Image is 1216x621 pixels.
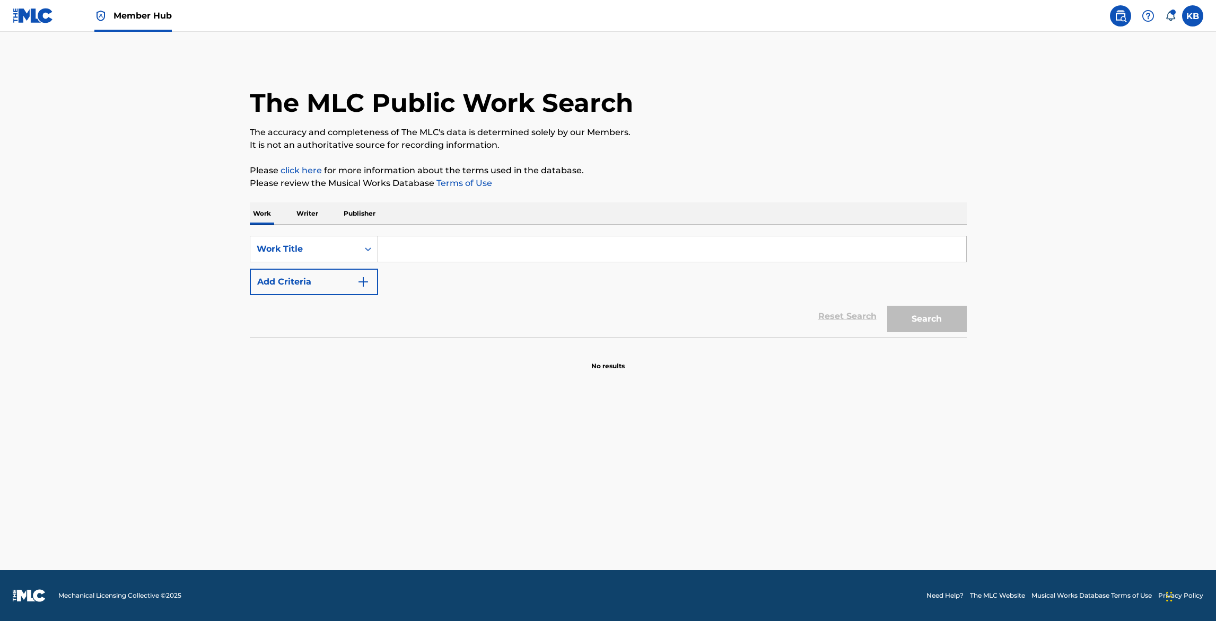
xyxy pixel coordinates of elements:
[926,591,964,600] a: Need Help?
[250,269,378,295] button: Add Criteria
[357,276,370,288] img: 9d2ae6d4665cec9f34b9.svg
[257,243,352,255] div: Work Title
[250,126,967,139] p: The accuracy and completeness of The MLC's data is determined solely by our Members.
[1158,591,1203,600] a: Privacy Policy
[1166,581,1173,613] div: Drag
[13,589,46,602] img: logo
[250,177,967,190] p: Please review the Musical Works Database
[1114,10,1127,22] img: search
[970,591,1025,600] a: The MLC Website
[293,202,321,225] p: Writer
[591,349,625,371] p: No results
[250,87,633,119] h1: The MLC Public Work Search
[113,10,172,22] span: Member Hub
[250,164,967,177] p: Please for more information about the terms used in the database.
[250,202,274,225] p: Work
[1182,5,1203,26] div: User Menu
[1138,5,1159,26] div: Help
[250,139,967,152] p: It is not an authoritative source for recording information.
[281,165,322,175] a: click here
[340,202,379,225] p: Publisher
[1163,570,1216,621] iframe: Chat Widget
[94,10,107,22] img: Top Rightsholder
[13,8,54,23] img: MLC Logo
[1110,5,1131,26] a: Public Search
[434,178,492,188] a: Terms of Use
[1031,591,1152,600] a: Musical Works Database Terms of Use
[58,591,181,600] span: Mechanical Licensing Collective © 2025
[1142,10,1154,22] img: help
[250,236,967,338] form: Search Form
[1165,11,1176,21] div: Notifications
